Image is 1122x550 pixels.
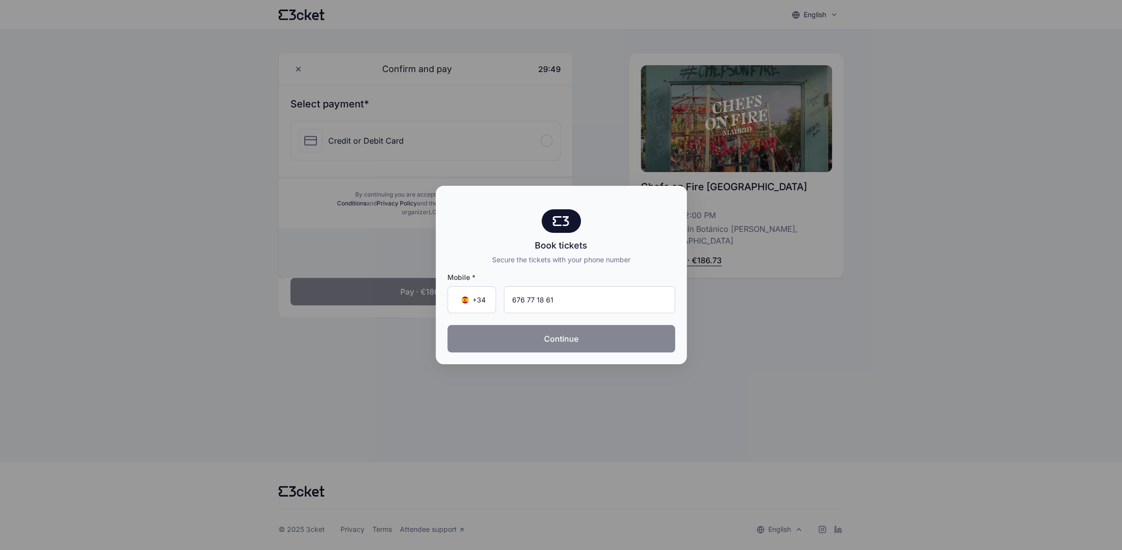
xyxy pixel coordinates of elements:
[472,295,486,305] span: +34
[492,239,630,252] div: Book tickets
[492,254,630,265] div: Secure the tickets with your phone number
[447,325,675,352] button: Continue
[504,286,675,313] input: Mobile
[447,286,496,313] div: Country Code Selector
[447,273,675,282] span: Mobile *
